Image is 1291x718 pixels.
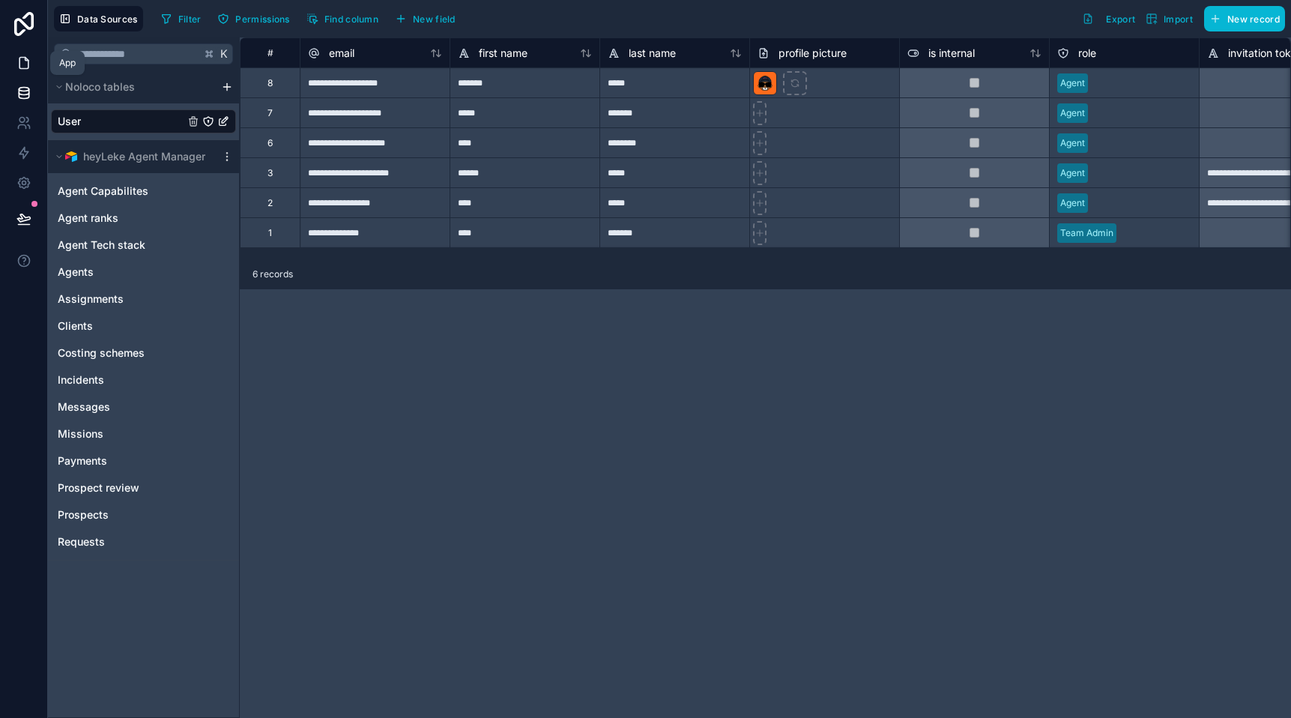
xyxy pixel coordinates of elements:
[155,7,207,30] button: Filter
[212,7,300,30] a: Permissions
[267,107,273,119] div: 7
[235,13,289,25] span: Permissions
[1106,13,1135,25] span: Export
[1140,6,1198,31] button: Import
[390,7,461,30] button: New field
[77,13,138,25] span: Data Sources
[1060,226,1113,240] div: Team Admin
[219,49,229,59] span: K
[1060,76,1085,90] div: Agent
[629,46,676,61] span: last name
[1060,106,1085,120] div: Agent
[268,227,272,239] div: 1
[59,57,76,69] div: App
[1060,136,1085,150] div: Agent
[1204,6,1285,31] button: New record
[267,167,273,179] div: 3
[324,13,378,25] span: Find column
[212,7,294,30] button: Permissions
[54,6,143,31] button: Data Sources
[267,77,273,89] div: 8
[479,46,527,61] span: first name
[778,46,847,61] span: profile picture
[178,13,202,25] span: Filter
[1164,13,1193,25] span: Import
[253,268,293,280] span: 6 records
[252,47,288,58] div: #
[928,46,975,61] span: is internal
[301,7,384,30] button: Find column
[329,46,354,61] span: email
[1060,196,1085,210] div: Agent
[413,13,456,25] span: New field
[1060,166,1085,180] div: Agent
[1227,13,1280,25] span: New record
[1077,6,1140,31] button: Export
[267,197,273,209] div: 2
[1078,46,1096,61] span: role
[267,137,273,149] div: 6
[1198,6,1285,31] a: New record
